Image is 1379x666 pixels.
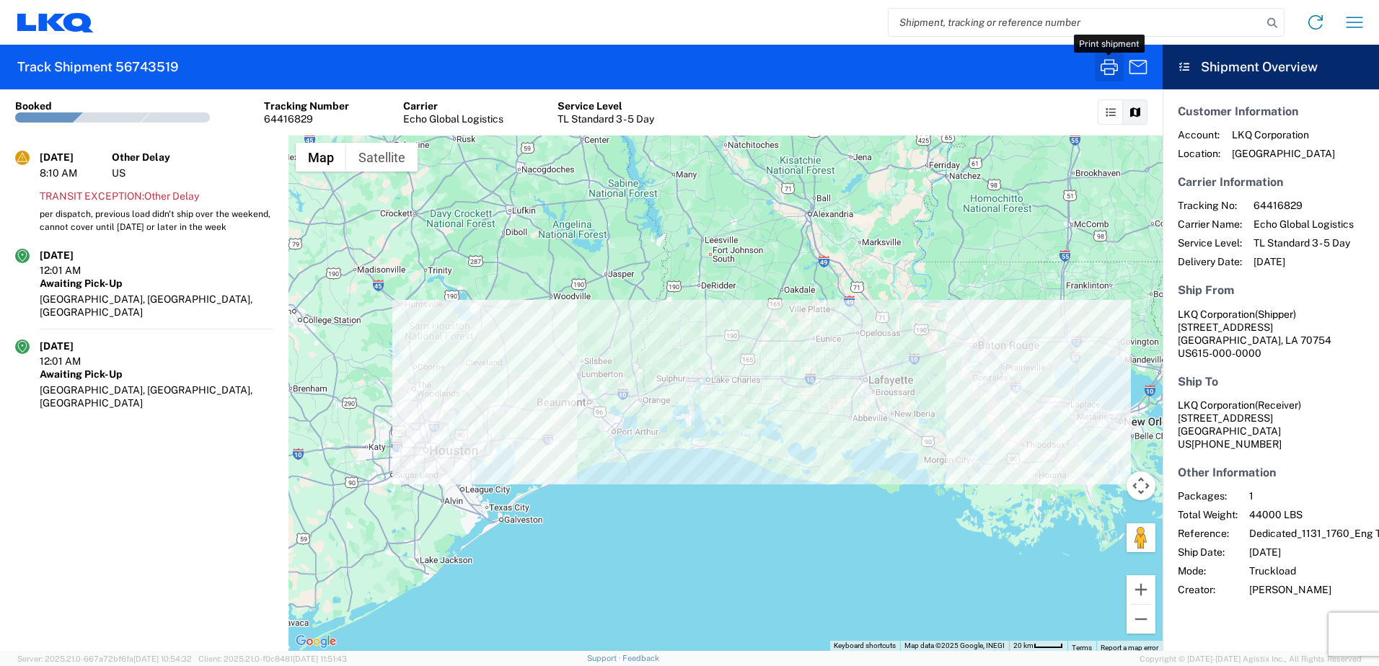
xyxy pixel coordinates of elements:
span: Client: 2025.21.0-f0c8481 [198,654,347,663]
span: Transit exception: [40,190,144,202]
span: Echo Global Logistics [1254,218,1354,231]
span: 615-000-0000 [1191,347,1261,359]
div: 12:01 AM [40,355,112,368]
h5: Carrier Information [1178,175,1364,189]
button: Map Scale: 20 km per 37 pixels [1009,641,1067,651]
span: Mode: [1178,564,1238,577]
div: TL Standard 3 - 5 Day [558,112,654,125]
span: Location: [1178,147,1220,160]
div: Awaiting Pick-Up [40,277,273,290]
div: Service Level [558,99,654,112]
div: [GEOGRAPHIC_DATA], [GEOGRAPHIC_DATA], [GEOGRAPHIC_DATA] [40,383,273,409]
button: Zoom in [1127,575,1155,604]
div: 64416829 [264,112,349,125]
span: [DATE] 11:51:43 [293,654,347,663]
span: (Shipper) [1255,308,1296,320]
span: 20 km [1013,641,1034,649]
span: (Receiver) [1255,399,1301,411]
span: Other Delay [144,190,199,202]
span: Account: [1178,128,1220,141]
span: Total Weight: [1178,508,1238,521]
span: Tracking No: [1178,199,1242,212]
span: TL Standard 3 - 5 Day [1254,236,1354,249]
span: Reference: [1178,527,1238,540]
div: Carrier [403,99,503,112]
input: Shipment, tracking or reference number [889,9,1262,36]
span: [STREET_ADDRESS] [1178,321,1273,333]
address: [GEOGRAPHIC_DATA], LA 70754 US [1178,308,1364,360]
a: Terms [1072,644,1092,652]
span: Creator: [1178,583,1238,596]
header: Shipment Overview [1163,45,1379,89]
span: [DATE] [1254,255,1354,268]
button: Drag Pegman onto the map to open Street View [1127,523,1155,552]
h2: Track Shipment 56743519 [17,58,178,76]
span: Copyright © [DATE]-[DATE] Agistix Inc., All Rights Reserved [1140,652,1362,665]
div: Tracking Number [264,99,349,112]
span: LKQ Corporation [1178,308,1255,320]
span: Map data ©2025 Google, INEGI [904,641,1005,649]
div: 8:10 AM [40,166,112,179]
span: Carrier Name: [1178,218,1242,231]
span: Ship Date: [1178,546,1238,559]
span: Server: 2025.21.0-667a72bf6fa [17,654,192,663]
div: US [112,166,273,179]
h5: Ship From [1178,283,1364,297]
img: Google [292,632,340,651]
button: Show satellite imagery [346,143,418,172]
a: Open this area in Google Maps (opens a new window) [292,632,340,651]
a: Feedback [622,654,659,662]
span: [DATE] 10:54:32 [133,654,192,663]
h5: Ship To [1178,375,1364,388]
span: LKQ Corporation [STREET_ADDRESS] [1178,399,1301,424]
span: 64416829 [1254,199,1354,212]
span: [PHONE_NUMBER] [1191,438,1282,450]
div: 12:01 AM [40,264,112,277]
a: Support [587,654,623,662]
span: Packages: [1178,489,1238,502]
div: Awaiting Pick-Up [40,368,273,381]
span: LKQ Corporation [1232,128,1335,141]
h5: Customer Information [1178,105,1364,118]
div: Booked [15,99,52,112]
span: Service Level: [1178,236,1242,249]
address: [GEOGRAPHIC_DATA] US [1178,399,1364,450]
div: [DATE] [40,249,112,262]
span: Delivery Date: [1178,255,1242,268]
div: [DATE] [40,339,112,352]
div: per dispatch, previous load didn't ship over the weekend, cannot cover until [DATE] or later in t... [40,208,273,234]
span: [GEOGRAPHIC_DATA] [1232,147,1335,160]
h5: Other Information [1178,466,1364,479]
div: Echo Global Logistics [403,112,503,125]
div: Other Delay [112,151,273,164]
button: Map camera controls [1127,471,1155,500]
div: [DATE] [40,151,112,164]
div: [GEOGRAPHIC_DATA], [GEOGRAPHIC_DATA], [GEOGRAPHIC_DATA] [40,293,273,319]
button: Keyboard shortcuts [834,641,896,651]
button: Zoom out [1127,605,1155,634]
a: Report a map error [1101,644,1158,652]
button: Show street map [296,143,346,172]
